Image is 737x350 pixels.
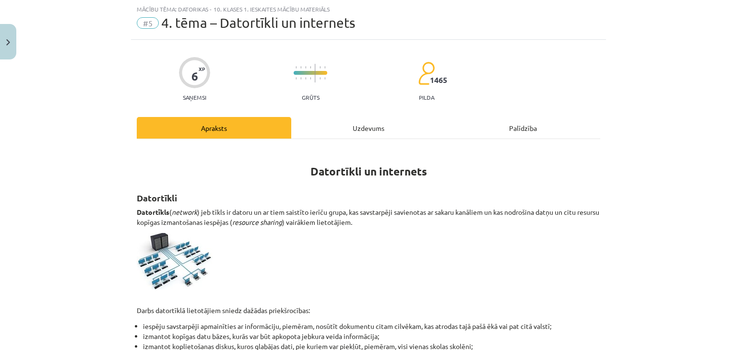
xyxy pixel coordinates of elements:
strong: Datortīkli [137,192,177,203]
p: Darbs datortīklā lietotājiem sniedz dažādas priekšrocības: [137,295,600,315]
div: Palīdzība [446,117,600,139]
strong: Datortīkli un internets [310,164,427,178]
span: XP [199,66,205,71]
img: icon-short-line-57e1e144782c952c97e751825c79c345078a6d821885a25fce030b3d8c18986b.svg [320,66,321,69]
li: izmantot kopīgas datu bāzes, kurās var būt apkopota jebkura veida informācija; [143,331,600,341]
img: icon-short-line-57e1e144782c952c97e751825c79c345078a6d821885a25fce030b3d8c18986b.svg [310,77,311,80]
em: network [172,208,197,216]
p: pilda [419,94,434,101]
img: icon-close-lesson-0947bae3869378f0d4975bcd49f059093ad1ed9edebbc8119c70593378902aed.svg [6,39,10,46]
img: icon-short-line-57e1e144782c952c97e751825c79c345078a6d821885a25fce030b3d8c18986b.svg [296,66,297,69]
div: Apraksts [137,117,291,139]
p: Grūts [302,94,320,101]
span: 4. tēma – Datortīkli un internets [161,15,355,31]
img: icon-short-line-57e1e144782c952c97e751825c79c345078a6d821885a25fce030b3d8c18986b.svg [310,66,311,69]
img: icon-short-line-57e1e144782c952c97e751825c79c345078a6d821885a25fce030b3d8c18986b.svg [305,66,306,69]
p: Saņemsi [179,94,210,101]
span: 1465 [430,76,447,84]
div: Uzdevums [291,117,446,139]
div: Mācību tēma: Datorikas - 10. klases 1. ieskaites mācību materiāls [137,6,600,12]
div: 6 [191,70,198,83]
img: icon-short-line-57e1e144782c952c97e751825c79c345078a6d821885a25fce030b3d8c18986b.svg [320,77,321,80]
img: icon-short-line-57e1e144782c952c97e751825c79c345078a6d821885a25fce030b3d8c18986b.svg [305,77,306,80]
img: icon-long-line-d9ea69661e0d244f92f715978eff75569469978d946b2353a9bb055b3ed8787d.svg [315,64,316,82]
img: icon-short-line-57e1e144782c952c97e751825c79c345078a6d821885a25fce030b3d8c18986b.svg [296,77,297,80]
li: iespēju savstarpēji apmainīties ar informāciju, piemēram, nosūtīt dokumentu citam cilvēkam, kas a... [143,321,600,331]
span: #5 [137,17,159,29]
p: ( ) jeb tīkls ir datoru un ar tiem saistīto ierīču grupa, kas savstarpēji savienotas ar sakaru ka... [137,207,600,227]
img: students-c634bb4e5e11cddfef0936a35e636f08e4e9abd3cc4e673bd6f9a4125e45ecb1.svg [418,61,435,85]
em: resource sharing [232,218,282,226]
strong: Datortīkls [137,208,169,216]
